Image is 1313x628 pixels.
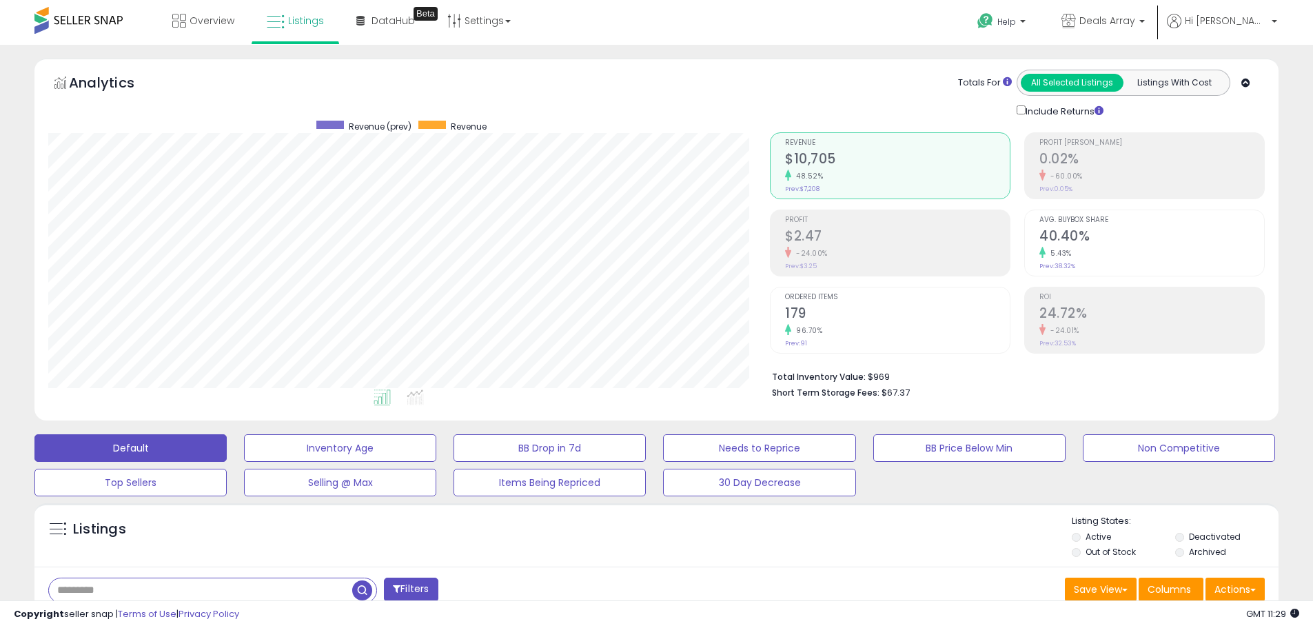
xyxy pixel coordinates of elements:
[958,77,1012,90] div: Totals For
[14,607,64,620] strong: Copyright
[1246,607,1299,620] span: 2025-10-14 11:29 GMT
[785,305,1010,324] h2: 179
[785,262,817,270] small: Prev: $3.25
[1148,583,1191,596] span: Columns
[69,73,161,96] h5: Analytics
[785,139,1010,147] span: Revenue
[414,7,438,21] div: Tooltip anchor
[349,121,411,132] span: Revenue (prev)
[73,520,126,539] h5: Listings
[34,434,227,462] button: Default
[244,469,436,496] button: Selling @ Max
[1189,531,1241,543] label: Deactivated
[451,121,487,132] span: Revenue
[179,607,239,620] a: Privacy Policy
[791,248,828,259] small: -24.00%
[785,151,1010,170] h2: $10,705
[791,325,822,336] small: 96.70%
[1006,103,1120,119] div: Include Returns
[1079,14,1135,28] span: Deals Array
[785,294,1010,301] span: Ordered Items
[1167,14,1277,45] a: Hi [PERSON_NAME]
[1039,339,1076,347] small: Prev: 32.53%
[244,434,436,462] button: Inventory Age
[791,171,823,181] small: 48.52%
[118,607,176,620] a: Terms of Use
[785,228,1010,247] h2: $2.47
[371,14,415,28] span: DataHub
[1039,262,1075,270] small: Prev: 38.32%
[1139,578,1203,601] button: Columns
[1039,228,1264,247] h2: 40.40%
[1083,434,1275,462] button: Non Competitive
[772,387,879,398] b: Short Term Storage Fees:
[1039,305,1264,324] h2: 24.72%
[1205,578,1265,601] button: Actions
[1021,74,1123,92] button: All Selected Listings
[1039,151,1264,170] h2: 0.02%
[772,367,1254,384] li: $969
[873,434,1066,462] button: BB Price Below Min
[384,578,438,602] button: Filters
[190,14,234,28] span: Overview
[1189,546,1226,558] label: Archived
[1039,185,1072,193] small: Prev: 0.05%
[882,386,910,399] span: $67.37
[1086,546,1136,558] label: Out of Stock
[772,371,866,383] b: Total Inventory Value:
[1185,14,1268,28] span: Hi [PERSON_NAME]
[977,12,994,30] i: Get Help
[1072,515,1279,528] p: Listing States:
[785,339,807,347] small: Prev: 91
[34,469,227,496] button: Top Sellers
[454,469,646,496] button: Items Being Repriced
[1123,74,1225,92] button: Listings With Cost
[1039,216,1264,224] span: Avg. Buybox Share
[14,608,239,621] div: seller snap | |
[663,434,855,462] button: Needs to Reprice
[997,16,1016,28] span: Help
[663,469,855,496] button: 30 Day Decrease
[1039,294,1264,301] span: ROI
[1046,325,1079,336] small: -24.01%
[1046,248,1072,259] small: 5.43%
[1046,171,1083,181] small: -60.00%
[966,2,1039,45] a: Help
[1039,139,1264,147] span: Profit [PERSON_NAME]
[454,434,646,462] button: BB Drop in 7d
[1065,578,1137,601] button: Save View
[785,216,1010,224] span: Profit
[288,14,324,28] span: Listings
[785,185,820,193] small: Prev: $7,208
[1086,531,1111,543] label: Active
